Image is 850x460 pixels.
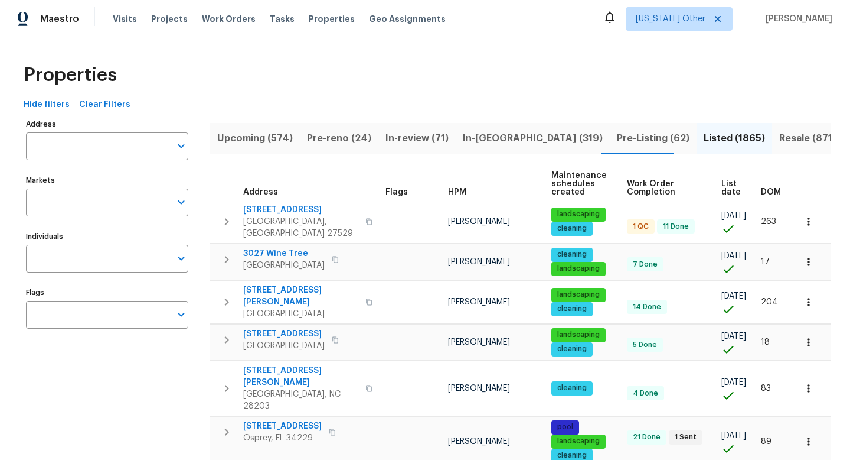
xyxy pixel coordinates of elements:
span: Pre-reno (24) [307,130,371,147]
label: Address [26,121,188,128]
span: Address [243,188,278,196]
span: [GEOGRAPHIC_DATA] [243,260,325,271]
button: Open [173,194,189,210]
span: Properties [309,13,355,25]
span: cleaning [552,250,591,260]
span: Visits [113,13,137,25]
span: 18 [761,338,770,346]
span: [DATE] [721,432,746,440]
span: Maestro [40,13,79,25]
span: 21 Done [628,432,665,442]
button: Open [173,138,189,154]
span: Hide filters [24,98,70,112]
span: [GEOGRAPHIC_DATA] [243,308,358,320]
span: [PERSON_NAME] [761,13,832,25]
button: Open [173,306,189,323]
span: HPM [448,188,466,196]
span: cleaning [552,344,591,354]
span: [PERSON_NAME] [448,438,510,446]
span: cleaning [552,304,591,314]
span: Osprey, FL 34229 [243,432,322,444]
label: Individuals [26,233,188,240]
span: 11 Done [658,222,694,232]
span: Geo Assignments [369,13,446,25]
span: DOM [761,188,781,196]
span: [DATE] [721,378,746,387]
span: [STREET_ADDRESS] [243,328,325,340]
span: In-[GEOGRAPHIC_DATA] (319) [463,130,603,147]
span: 1 Sent [670,432,701,442]
span: Projects [151,13,188,25]
span: Clear Filters [79,98,130,112]
span: [DATE] [721,252,746,260]
span: 1 QC [628,222,653,232]
button: Open [173,250,189,267]
span: Resale (871) [779,130,836,147]
span: 7 Done [628,260,662,270]
span: 3027 Wine Tree [243,248,325,260]
span: [PERSON_NAME] [448,384,510,393]
label: Markets [26,177,188,184]
span: 17 [761,258,770,266]
span: [PERSON_NAME] [448,258,510,266]
span: Flags [385,188,408,196]
span: 204 [761,298,778,306]
span: 14 Done [628,302,666,312]
label: Flags [26,289,188,296]
span: 89 [761,438,771,446]
span: Pre-Listing (62) [617,130,689,147]
span: [STREET_ADDRESS] [243,420,322,432]
span: [DATE] [721,332,746,341]
span: Properties [24,69,117,81]
span: Tasks [270,15,295,23]
span: 263 [761,218,776,226]
span: [GEOGRAPHIC_DATA] [243,340,325,352]
span: [DATE] [721,292,746,300]
span: 5 Done [628,340,662,350]
span: In-review (71) [385,130,449,147]
span: landscaping [552,290,604,300]
span: pool [552,422,578,432]
span: 83 [761,384,771,393]
span: landscaping [552,436,604,446]
button: Clear Filters [74,94,135,116]
span: Work Order Completion [627,180,701,196]
span: [GEOGRAPHIC_DATA], [GEOGRAPHIC_DATA] 27529 [243,216,358,239]
span: [STREET_ADDRESS][PERSON_NAME] [243,365,358,388]
span: Upcoming (574) [217,130,293,147]
span: cleaning [552,223,591,234]
span: cleaning [552,383,591,393]
span: [PERSON_NAME] [448,338,510,346]
span: [STREET_ADDRESS] [243,204,358,216]
span: Work Orders [202,13,256,25]
button: Hide filters [19,94,74,116]
span: [US_STATE] Other [636,13,705,25]
span: landscaping [552,209,604,219]
span: [STREET_ADDRESS][PERSON_NAME] [243,284,358,308]
span: Maintenance schedules created [551,171,607,196]
span: [DATE] [721,212,746,220]
span: [PERSON_NAME] [448,218,510,226]
span: landscaping [552,330,604,340]
span: landscaping [552,264,604,274]
span: Listed (1865) [704,130,765,147]
span: 4 Done [628,388,663,399]
span: [GEOGRAPHIC_DATA], NC 28203 [243,388,358,412]
span: [PERSON_NAME] [448,298,510,306]
span: List date [721,180,741,196]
